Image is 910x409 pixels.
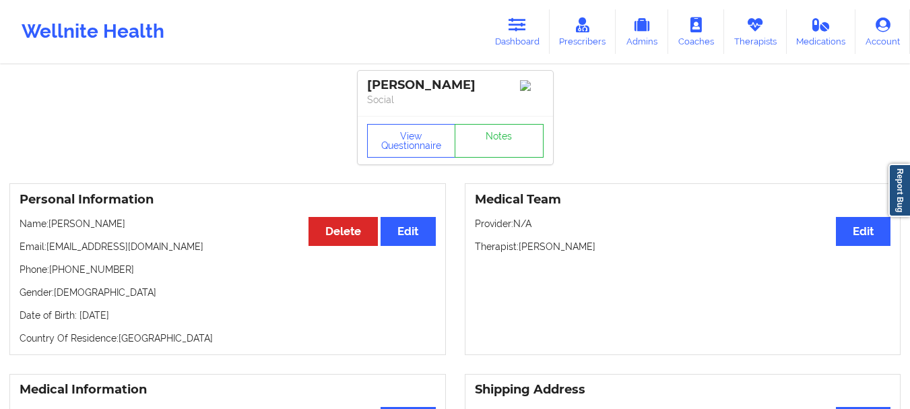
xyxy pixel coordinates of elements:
[485,9,550,54] a: Dashboard
[475,240,891,253] p: Therapist: [PERSON_NAME]
[668,9,724,54] a: Coaches
[520,80,544,91] img: Image%2Fplaceholer-image.png
[475,382,891,398] h3: Shipping Address
[787,9,856,54] a: Medications
[20,240,436,253] p: Email: [EMAIL_ADDRESS][DOMAIN_NAME]
[367,77,544,93] div: [PERSON_NAME]
[616,9,668,54] a: Admins
[20,217,436,230] p: Name: [PERSON_NAME]
[836,217,890,246] button: Edit
[455,124,544,158] a: Notes
[20,286,436,299] p: Gender: [DEMOGRAPHIC_DATA]
[308,217,378,246] button: Delete
[367,124,456,158] button: View Questionnaire
[381,217,435,246] button: Edit
[475,192,891,208] h3: Medical Team
[20,309,436,322] p: Date of Birth: [DATE]
[20,382,436,398] h3: Medical Information
[855,9,910,54] a: Account
[475,217,891,230] p: Provider: N/A
[367,93,544,106] p: Social
[550,9,616,54] a: Prescribers
[724,9,787,54] a: Therapists
[888,164,910,217] a: Report Bug
[20,192,436,208] h3: Personal Information
[20,263,436,276] p: Phone: [PHONE_NUMBER]
[20,332,436,345] p: Country Of Residence: [GEOGRAPHIC_DATA]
